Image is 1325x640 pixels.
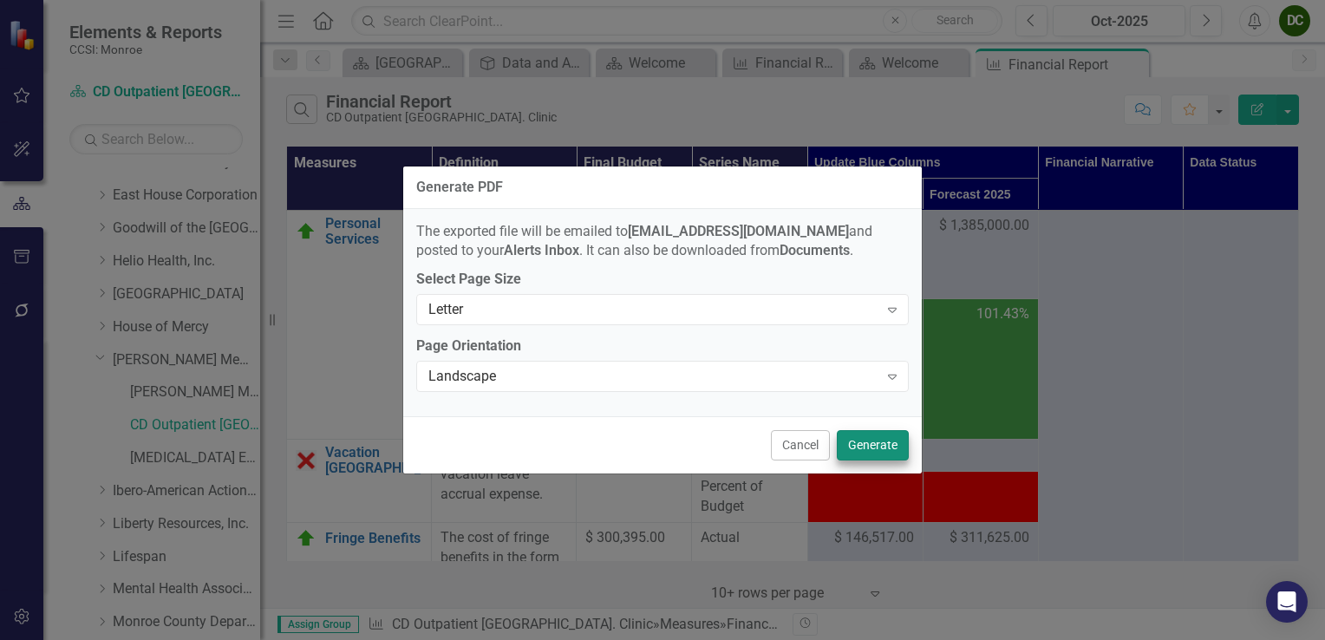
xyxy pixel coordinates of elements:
div: Generate PDF [416,180,503,195]
span: The exported file will be emailed to and posted to your . It can also be downloaded from . [416,223,872,259]
label: Select Page Size [416,270,909,290]
button: Cancel [771,430,830,460]
div: Letter [428,300,878,320]
strong: Documents [780,242,850,258]
label: Page Orientation [416,336,909,356]
strong: Alerts Inbox [504,242,579,258]
button: Generate [837,430,909,460]
div: Open Intercom Messenger [1266,581,1308,623]
div: Landscape [428,367,878,387]
strong: [EMAIL_ADDRESS][DOMAIN_NAME] [628,223,849,239]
